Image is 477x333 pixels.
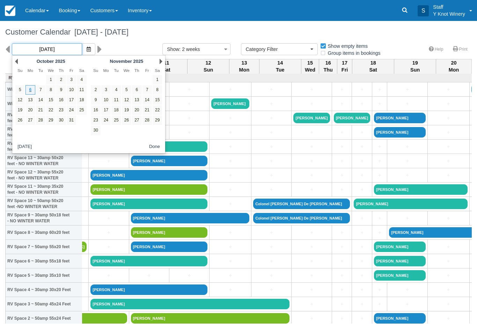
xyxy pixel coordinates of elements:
a: [PERSON_NAME] [354,199,467,209]
a: + [374,143,385,150]
a: + [211,86,249,93]
th: 18 Sat [352,59,394,74]
a: + [211,258,249,265]
a: 27 [132,116,141,125]
th: 14 Tue [259,59,301,74]
th: RV Space 14 ~ 30amp 48x20 feet - NO WINTER WATER [6,140,82,154]
a: + [354,272,370,279]
a: + [253,186,289,193]
a: 1 [46,75,56,84]
th: 20 Mon [436,59,472,74]
span: 2025 [133,59,144,64]
button: Show: 2 weeks [162,43,230,55]
label: Group items in bookings [320,48,385,58]
a: + [430,272,468,279]
a: + [430,129,468,136]
a: + [430,114,468,122]
a: [PERSON_NAME] [131,156,208,166]
a: [PERSON_NAME] [374,184,467,195]
a: + [211,143,249,150]
th: RV Space 16 ~ 30amp 50x20 feet - NO WINTER WATER [6,111,82,125]
a: [PERSON_NAME] [90,184,207,195]
a: + [171,86,207,93]
a: + [354,301,370,308]
a: Print [449,44,472,54]
a: 9 [91,95,100,105]
a: 17 [101,105,111,115]
a: + [211,172,249,179]
a: + [374,100,385,108]
a: + [211,272,249,279]
a: + [374,172,385,179]
a: + [253,100,289,108]
span: Sunday [93,68,98,73]
a: + [90,157,127,165]
a: [PERSON_NAME] [90,170,207,180]
a: + [293,229,330,236]
a: + [211,229,249,236]
span: Friday [145,68,149,73]
a: 10 [67,85,76,95]
a: + [334,229,350,236]
a: + [389,157,425,165]
a: [PERSON_NAME] [374,113,425,123]
a: + [211,114,249,122]
a: 18 [111,105,121,115]
a: + [171,129,207,136]
th: 17 Fri [337,59,352,74]
th: RV Space 7 ~ 50amp 55x20 feet [6,240,82,254]
a: + [293,286,330,294]
a: 7 [36,85,45,95]
span: Tuesday [38,68,43,73]
a: + [389,215,425,222]
a: + [430,286,468,294]
button: Done [146,143,163,151]
p: Y Knot Winery [433,10,465,17]
a: [PERSON_NAME] [131,242,208,252]
a: + [90,272,127,279]
a: 15 [153,95,162,105]
span: Group items in bookings [320,50,386,55]
a: + [374,301,385,308]
a: RV Space Rentals [7,75,81,81]
a: 17 [67,95,76,105]
a: + [374,229,385,236]
a: 20 [25,105,35,115]
a: 10 [101,95,111,105]
span: Wednesday [124,68,130,73]
a: + [389,172,425,179]
a: 22 [46,105,56,115]
span: Show [167,46,179,52]
button: [DATE] [15,143,34,151]
a: + [90,229,127,236]
a: 7 [142,85,152,95]
a: + [211,157,249,165]
a: + [211,200,249,208]
a: + [354,215,370,222]
a: + [334,172,350,179]
a: + [293,143,330,150]
span: [DATE] - [DATE] [71,28,129,36]
a: + [293,100,330,108]
span: Show empty items [320,43,373,48]
a: 2 [91,85,100,95]
a: + [293,129,330,136]
a: + [430,172,468,179]
a: Prev [15,59,18,64]
span: Tuesday [114,68,118,73]
a: + [171,100,207,108]
a: + [253,157,289,165]
a: + [253,143,289,150]
a: + [293,258,330,265]
a: 24 [101,116,111,125]
a: + [334,86,350,93]
a: 13 [132,95,141,105]
a: + [334,100,350,108]
a: + [253,286,289,294]
a: + [293,243,330,251]
a: + [334,129,350,136]
a: + [253,114,289,122]
th: RV Space 6 ~ 30amp 55x18 feet [6,254,82,268]
span: November [110,59,132,64]
a: + [334,157,350,165]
